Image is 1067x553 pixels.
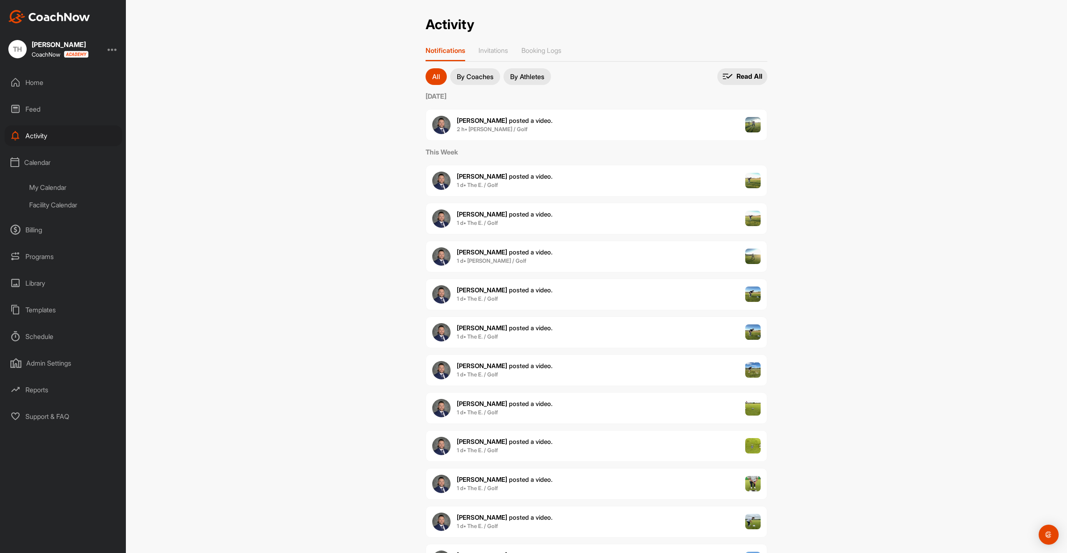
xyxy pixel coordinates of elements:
[426,68,447,85] button: All
[5,379,122,400] div: Reports
[432,116,451,134] img: user avatar
[457,126,528,132] b: 2 h • [PERSON_NAME] / Golf
[432,399,451,417] img: user avatar
[432,513,451,531] img: user avatar
[5,99,122,120] div: Feed
[510,73,544,80] p: By Athletes
[5,219,122,240] div: Billing
[5,273,122,294] div: Library
[432,475,451,493] img: user avatar
[5,152,122,173] div: Calendar
[457,400,553,408] span: posted a video .
[745,438,761,454] img: post image
[457,523,498,529] b: 1 d • The E. / Golf
[457,210,553,218] span: posted a video .
[426,46,465,55] p: Notifications
[426,91,767,101] label: [DATE]
[457,362,507,370] b: [PERSON_NAME]
[8,40,27,58] div: TH
[5,125,122,146] div: Activity
[457,476,507,483] b: [PERSON_NAME]
[5,246,122,267] div: Programs
[745,249,761,264] img: post image
[736,72,762,81] p: Read All
[457,476,553,483] span: posted a video .
[5,72,122,93] div: Home
[32,41,88,48] div: [PERSON_NAME]
[745,400,761,416] img: post image
[426,147,767,157] label: This Week
[457,333,498,340] b: 1 d • The E. / Golf
[432,361,451,379] img: user avatar
[426,17,474,33] h2: Activity
[745,362,761,378] img: post image
[23,179,122,196] div: My Calendar
[8,10,90,23] img: CoachNow
[457,438,507,446] b: [PERSON_NAME]
[5,326,122,347] div: Schedule
[457,219,498,226] b: 1 d • The E. / Golf
[5,353,122,374] div: Admin Settings
[432,73,440,80] p: All
[432,247,451,266] img: user avatar
[432,437,451,455] img: user avatar
[457,438,553,446] span: posted a video .
[457,210,507,218] b: [PERSON_NAME]
[457,117,507,125] b: [PERSON_NAME]
[5,406,122,427] div: Support & FAQ
[450,68,500,85] button: By Coaches
[5,299,122,320] div: Templates
[457,117,553,125] span: posted a video .
[457,513,507,521] b: [PERSON_NAME]
[457,286,507,294] b: [PERSON_NAME]
[457,286,553,294] span: posted a video .
[457,371,498,378] b: 1 d • The E. / Golf
[64,51,88,58] img: CoachNow acadmey
[457,248,507,256] b: [PERSON_NAME]
[32,51,88,58] div: CoachNow
[745,117,761,133] img: post image
[521,46,561,55] p: Booking Logs
[503,68,551,85] button: By Athletes
[457,513,553,521] span: posted a video .
[457,73,493,80] p: By Coaches
[478,46,508,55] p: Invitations
[457,257,526,264] b: 1 d • [PERSON_NAME] / Golf
[745,324,761,340] img: post image
[745,173,761,189] img: post image
[457,447,498,453] b: 1 d • The E. / Golf
[457,172,553,180] span: posted a video .
[23,196,122,214] div: Facility Calendar
[457,295,498,302] b: 1 d • The E. / Golf
[457,362,553,370] span: posted a video .
[432,323,451,341] img: user avatar
[457,409,498,416] b: 1 d • The E. / Golf
[457,248,553,256] span: posted a video .
[745,514,761,530] img: post image
[745,286,761,302] img: post image
[457,400,507,408] b: [PERSON_NAME]
[457,182,498,188] b: 1 d • The E. / Golf
[457,485,498,491] b: 1 d • The E. / Golf
[457,172,507,180] b: [PERSON_NAME]
[432,209,451,228] img: user avatar
[1039,525,1059,545] div: Open Intercom Messenger
[432,172,451,190] img: user avatar
[745,211,761,227] img: post image
[457,324,507,332] b: [PERSON_NAME]
[432,285,451,304] img: user avatar
[745,476,761,492] img: post image
[457,324,553,332] span: posted a video .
